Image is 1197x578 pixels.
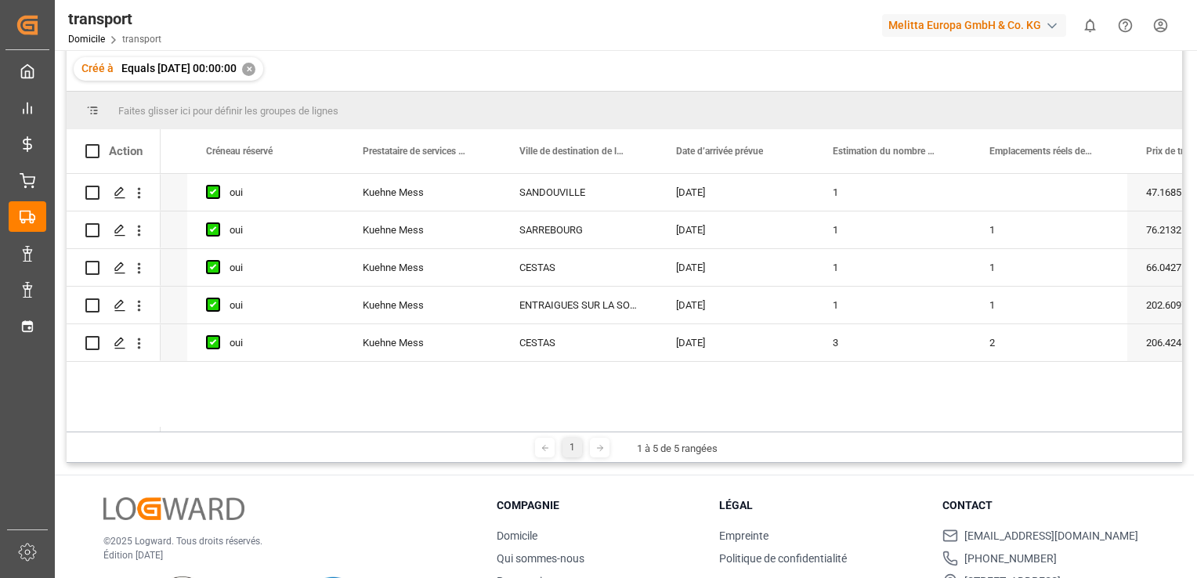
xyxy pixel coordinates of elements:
div: 1 [971,287,1127,323]
div: [DATE] [657,174,814,211]
div: CESTAS [501,324,657,361]
div: 2 [971,324,1127,361]
div: Kuehne Mess [344,174,501,211]
p: © [103,534,457,548]
div: 1 [814,287,971,323]
span: Date d’arrivée prévue [676,146,763,157]
p: Édition [DATE] [103,548,457,562]
span: Emplacements réels des palettes [989,146,1094,157]
div: Kuehne Mess [344,324,501,361]
h3: Légal [719,497,922,514]
a: Qui sommes-nous [497,552,584,565]
div: 1 [562,438,582,457]
a: Domicile [497,529,537,542]
button: Melitta Europa GmbH & Co. KG [882,10,1072,40]
div: ✕ [242,63,255,76]
span: Prestataire de services de transport [363,146,468,157]
div: [DATE] [657,287,814,323]
h3: Contact [942,497,1145,514]
span: Estimation du nombre de places de palettes [833,146,938,157]
div: Appuyez sur ESPACE pour sélectionner cette rangée. [67,324,161,362]
div: CESTAS [501,249,657,286]
div: oui [230,287,325,323]
div: transport [68,7,161,31]
div: Kuehne Mess [344,211,501,248]
div: Appuyez sur ESPACE pour sélectionner cette rangée. [67,174,161,211]
span: Créneau réservé [206,146,273,157]
div: [DATE] [657,324,814,361]
div: 1 [814,211,971,248]
div: oui [230,212,325,248]
div: oui [230,250,325,286]
div: [DATE] [657,211,814,248]
a: Empreinte [719,529,768,542]
font: 2025 Logward. Tous droits réservés. [110,536,262,547]
div: 1 à 5 de 5 rangées [637,441,718,457]
div: SARREBOURG [501,211,657,248]
span: Faites glisser ici pour définir les groupes de lignes [118,105,338,117]
div: Appuyez sur ESPACE pour sélectionner cette rangée. [67,249,161,287]
div: 1 [814,174,971,211]
span: Créé à [81,62,114,74]
a: Politique de confidentialité [719,552,847,565]
a: Domicile [68,34,105,45]
div: Kuehne Mess [344,249,501,286]
div: Appuyez sur ESPACE pour sélectionner cette rangée. [67,211,161,249]
h3: Compagnie [497,497,700,514]
div: SANDOUVILLE [501,174,657,211]
div: 1 [971,249,1127,286]
img: Logward Logo [103,497,244,520]
div: ENTRAIGUES SUR LA SORGUE [501,287,657,323]
div: Action [109,144,143,158]
button: Afficher 0 nouvelles notifications [1072,8,1108,43]
div: Appuyez sur ESPACE pour sélectionner cette rangée. [67,287,161,324]
div: 1 [814,249,971,286]
font: Melitta Europa GmbH & Co. KG [888,17,1041,34]
div: oui [230,325,325,361]
span: Equals [DATE] 00:00:00 [121,62,237,74]
div: 3 [814,324,971,361]
div: Kuehne Mess [344,287,501,323]
span: [EMAIL_ADDRESS][DOMAIN_NAME] [964,528,1138,544]
button: Centre d’aide [1108,8,1143,43]
div: [DATE] [657,249,814,286]
div: 1 [971,211,1127,248]
span: [PHONE_NUMBER] [964,551,1057,567]
span: Ville de destination de livraison [519,146,624,157]
div: oui [230,175,325,211]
